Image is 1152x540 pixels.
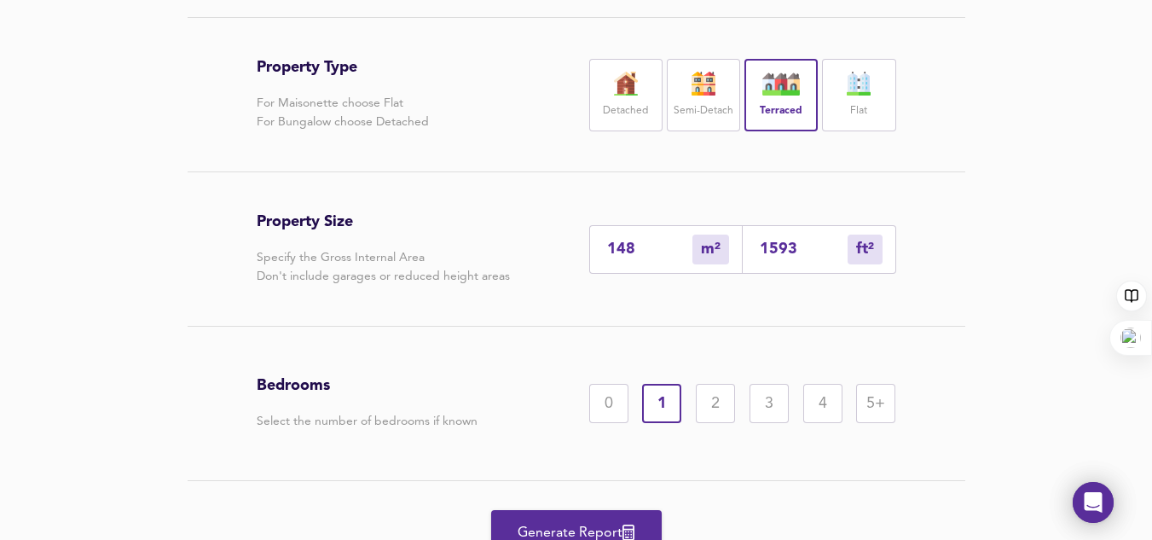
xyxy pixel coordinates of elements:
h3: Bedrooms [257,376,478,395]
div: 4 [803,384,842,423]
label: Terraced [760,101,802,122]
label: Semi-Detach [674,101,733,122]
input: Sqft [760,241,848,258]
img: house-icon [605,72,647,96]
div: 0 [589,384,628,423]
div: 1 [642,384,681,423]
p: Specify the Gross Internal Area Don't include garages or reduced height areas [257,248,510,286]
div: Semi-Detach [667,59,740,131]
h3: Property Type [257,58,429,77]
div: Flat [822,59,895,131]
img: house-icon [682,72,725,96]
div: m² [848,235,883,264]
label: Detached [603,101,648,122]
img: flat-icon [837,72,880,96]
div: 5+ [856,384,895,423]
img: house-icon [760,72,802,96]
input: Enter sqm [607,241,692,258]
div: 2 [696,384,735,423]
p: For Maisonette choose Flat For Bungalow choose Detached [257,94,429,131]
p: Select the number of bedrooms if known [257,412,478,431]
div: Detached [589,59,663,131]
div: Terraced [744,59,818,131]
label: Flat [850,101,867,122]
div: 3 [750,384,789,423]
div: Open Intercom Messenger [1073,482,1114,523]
h3: Property Size [257,212,510,231]
div: m² [692,235,729,264]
